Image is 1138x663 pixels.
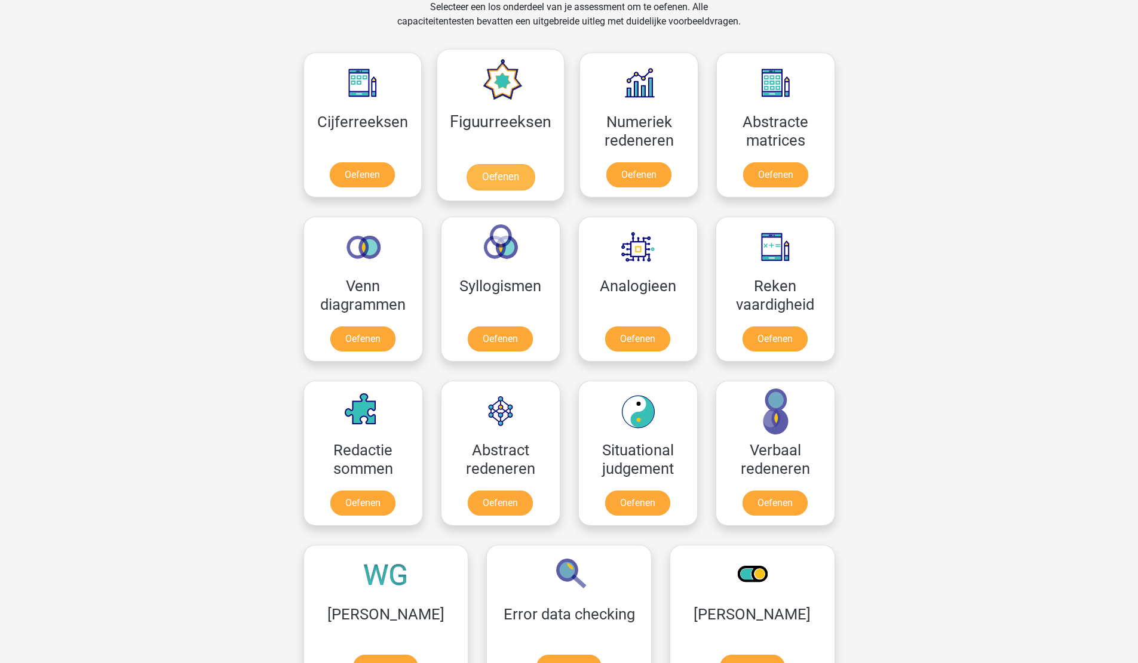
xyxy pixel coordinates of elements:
a: Oefenen [468,491,533,516]
a: Oefenen [743,162,808,187]
a: Oefenen [743,326,808,351]
a: Oefenen [606,162,671,187]
a: Oefenen [467,164,535,190]
a: Oefenen [330,326,395,351]
a: Oefenen [743,491,808,516]
a: Oefenen [330,162,395,187]
a: Oefenen [330,491,395,516]
a: Oefenen [605,491,670,516]
a: Oefenen [468,326,533,351]
a: Oefenen [605,326,670,351]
